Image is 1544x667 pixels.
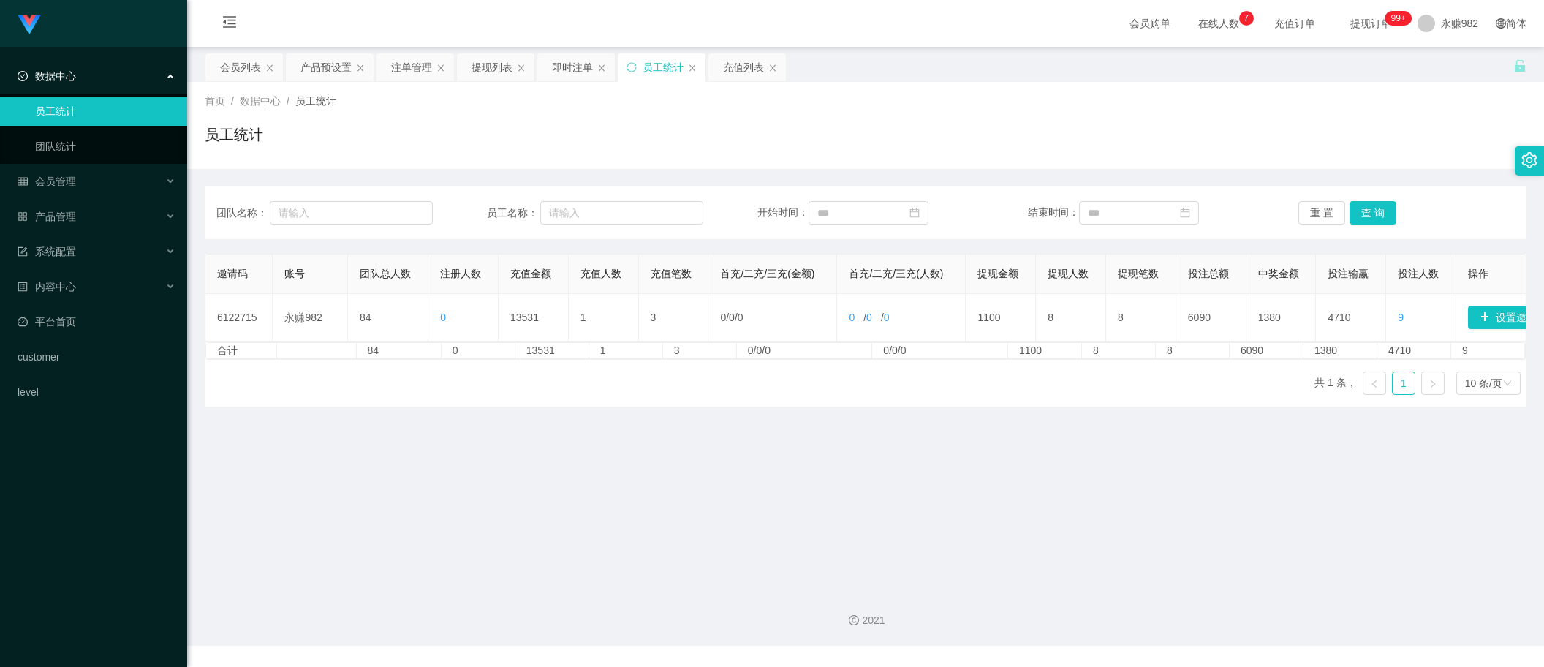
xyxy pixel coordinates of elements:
span: 团队总人数 [360,268,411,279]
div: 员工统计 [643,53,684,81]
i: 图标: global [1496,18,1506,29]
i: 图标: profile [18,282,28,292]
td: 0/0/0 [872,343,1008,358]
td: 6090 [1230,343,1303,358]
span: 会员管理 [18,176,76,187]
span: 首充/二充/三充(金额) [720,268,814,279]
span: 开始时间： [757,206,809,218]
i: 图标: close [517,64,526,72]
span: 0 [720,312,726,323]
i: 图标: table [18,176,28,186]
i: 图标: right [1428,380,1437,388]
td: 84 [348,294,428,342]
div: 2021 [199,613,1532,628]
span: 0 [884,312,890,323]
span: 团队名称： [216,206,270,221]
td: 3 [639,294,709,342]
div: 10 条/页 [1465,372,1502,394]
td: 永赚982 [273,294,347,342]
span: 充值订单 [1267,18,1322,29]
i: 图标: menu-fold [205,1,254,48]
i: 图标: close [356,64,365,72]
span: / [287,95,289,107]
h1: 员工统计 [205,124,263,146]
sup: 7 [1239,11,1254,26]
td: 9 [1451,343,1525,358]
div: 注单管理 [391,53,432,81]
div: 产品预设置 [300,53,352,81]
i: 图标: form [18,246,28,257]
td: 6122715 [205,294,273,342]
td: 0 [442,343,515,358]
a: 图标: dashboard平台首页 [18,307,175,336]
li: 共 1 条， [1314,372,1357,395]
span: 投注输赢 [1328,268,1369,279]
td: 6090 [1176,294,1246,342]
img: logo.9652507e.png [18,15,41,35]
div: 充值列表 [723,53,764,81]
span: 数据中心 [240,95,281,107]
span: 员工统计 [295,95,336,107]
p: 7 [1244,11,1249,26]
i: 图标: close [265,64,274,72]
i: 图标: check-circle-o [18,71,28,81]
td: 8 [1106,294,1176,342]
td: 1 [589,343,663,358]
i: 图标: calendar [1180,208,1190,218]
div: 会员列表 [220,53,261,81]
td: 0/0/0 [737,343,873,358]
td: 8 [1156,343,1230,358]
i: 图标: sync [627,62,637,72]
span: 内容中心 [18,281,76,293]
i: 图标: setting [1521,152,1537,168]
span: 提现订单 [1343,18,1399,29]
td: 4710 [1316,294,1386,342]
i: 图标: close [597,64,606,72]
i: 图标: close [436,64,445,72]
span: 在线人数 [1191,18,1246,29]
div: 提现列表 [472,53,512,81]
span: 操作 [1468,268,1488,279]
span: 邀请码 [217,268,248,279]
span: 提现笔数 [1118,268,1159,279]
li: 上一页 [1363,372,1386,395]
td: 4710 [1377,343,1451,358]
td: 合计 [206,343,277,358]
i: 图标: appstore-o [18,211,28,222]
td: 1100 [1008,343,1082,358]
span: 账号 [284,268,305,279]
a: customer [18,342,175,372]
span: / [231,95,234,107]
li: 下一页 [1421,372,1445,395]
span: 首充/二充/三充(人数) [849,268,943,279]
td: 1380 [1246,294,1317,342]
span: 中奖金额 [1258,268,1299,279]
span: 0 [849,312,855,323]
sup: 266 [1385,11,1411,26]
span: 注册人数 [440,268,481,279]
a: 1 [1393,372,1415,394]
i: 图标: down [1503,379,1512,389]
span: 提现人数 [1048,268,1089,279]
span: 0 [729,312,735,323]
input: 请输入 [270,201,433,225]
span: 9 [1398,312,1404,323]
i: 图标: calendar [909,208,920,218]
input: 请输入 [540,201,703,225]
span: 结束时间： [1028,206,1079,218]
a: 团队统计 [35,132,175,161]
td: / / [837,294,966,342]
div: 即时注单 [552,53,593,81]
td: 1 [569,294,639,342]
td: / / [708,294,837,342]
td: 13531 [499,294,569,342]
td: 1380 [1303,343,1377,358]
td: 8 [1036,294,1106,342]
span: 系统配置 [18,246,76,257]
i: 图标: close [768,64,777,72]
i: 图标: copyright [849,615,859,625]
span: 产品管理 [18,211,76,222]
td: 13531 [515,343,589,358]
td: 3 [663,343,737,358]
span: 首页 [205,95,225,107]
